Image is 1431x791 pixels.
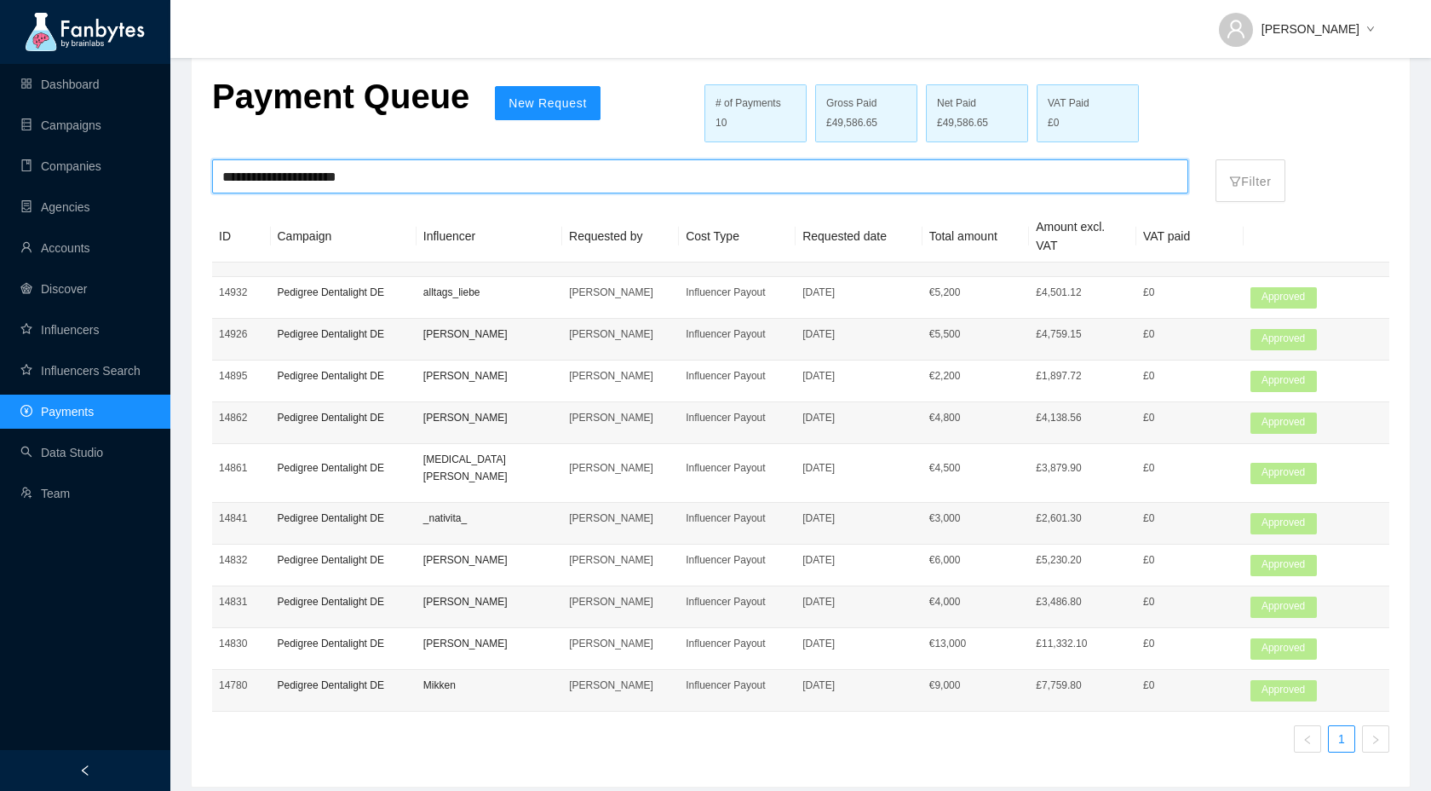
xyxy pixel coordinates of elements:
p: £0 [1143,635,1237,652]
p: [DATE] [802,459,915,476]
p: Influencer Payout [686,326,789,343]
span: Approved [1250,680,1317,702]
th: ID [212,211,271,263]
p: [DATE] [802,593,915,610]
div: # of Payments [715,95,796,112]
p: £3,879.90 [1036,459,1129,476]
p: £7,759.80 [1036,677,1129,694]
p: Pedigree Dentalight DE [278,593,410,610]
span: left [79,765,91,777]
button: right [1362,725,1389,753]
span: Approved [1250,513,1317,534]
span: Approved [1250,371,1317,392]
p: 14832 [219,551,264,569]
p: [DATE] [802,635,915,652]
p: [PERSON_NAME] [569,326,672,343]
p: £0 [1143,459,1237,476]
li: Previous Page [1294,725,1321,753]
p: [PERSON_NAME] [569,510,672,527]
p: £0 [1143,593,1237,610]
p: 14841 [219,510,264,527]
a: searchData Studio [20,446,103,459]
a: starInfluencers [20,323,99,337]
p: Influencer Payout [686,677,789,694]
p: [PERSON_NAME] [569,677,672,694]
p: 14780 [219,677,264,694]
p: £11,332.10 [1036,635,1129,652]
p: € 5,200 [929,284,1023,301]
p: Filter [1229,164,1271,191]
p: Pedigree Dentalight DE [278,551,410,569]
p: 14861 [219,459,264,476]
p: [PERSON_NAME] [569,551,672,569]
p: [PERSON_NAME] [423,551,555,569]
p: Mikken [423,677,555,694]
p: € 4,800 [929,409,1023,426]
p: 14831 [219,593,264,610]
p: [DATE] [802,510,915,527]
p: [PERSON_NAME] [423,409,555,426]
p: Payment Queue [212,76,469,117]
a: userAccounts [20,241,90,255]
span: Approved [1250,463,1317,484]
p: [PERSON_NAME] [569,635,672,652]
p: 14926 [219,326,264,343]
span: Approved [1250,638,1317,660]
p: Pedigree Dentalight DE [278,635,410,652]
p: [DATE] [802,367,915,384]
div: VAT Paid [1048,95,1128,112]
p: Influencer Payout [686,635,789,652]
div: Gross Paid [826,95,906,112]
p: £0 [1143,551,1237,569]
p: [PERSON_NAME] [569,459,672,476]
a: appstoreDashboard [20,78,100,91]
th: Requested by [562,211,679,263]
div: Net Paid [937,95,1017,112]
p: Pedigree Dentalight DE [278,459,410,476]
p: £0 [1143,367,1237,384]
p: [DATE] [802,409,915,426]
a: usergroup-addTeam [20,487,70,500]
span: Approved [1250,287,1317,309]
p: 14895 [219,367,264,384]
th: Cost Type [679,211,796,263]
p: € 3,000 [929,510,1023,527]
li: Next Page [1362,725,1389,753]
button: filterFilter [1215,159,1284,202]
p: £0 [1143,284,1237,301]
p: Pedigree Dentalight DE [278,284,410,301]
a: databaseCampaigns [20,118,101,132]
span: £49,586.65 [826,115,877,131]
a: pay-circlePayments [20,405,94,419]
button: [PERSON_NAME]down [1205,9,1388,36]
p: € 6,000 [929,551,1023,569]
button: New Request [495,86,601,120]
p: [PERSON_NAME] [423,367,555,384]
p: Influencer Payout [686,593,789,610]
a: radar-chartDiscover [20,282,87,296]
p: [PERSON_NAME] [569,409,672,426]
p: € 13,000 [929,635,1023,652]
th: VAT paid [1136,211,1244,263]
span: right [1371,735,1381,745]
span: down [1366,25,1375,35]
th: Requested date [796,211,922,263]
p: [DATE] [802,551,915,569]
a: bookCompanies [20,159,101,173]
th: Total amount [922,211,1030,263]
th: Amount excl. VAT [1029,211,1136,263]
p: [PERSON_NAME] [423,635,555,652]
p: [DATE] [802,677,915,694]
p: [PERSON_NAME] [569,284,672,301]
span: £0 [1048,115,1059,131]
p: Pedigree Dentalight DE [278,367,410,384]
th: Campaign [271,211,417,263]
p: Pedigree Dentalight DE [278,326,410,343]
p: £3,486.80 [1036,593,1129,610]
p: [PERSON_NAME] [423,326,555,343]
p: £0 [1143,510,1237,527]
p: 14862 [219,409,264,426]
p: Influencer Payout [686,409,789,426]
a: 1 [1329,726,1354,752]
p: Influencer Payout [686,510,789,527]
